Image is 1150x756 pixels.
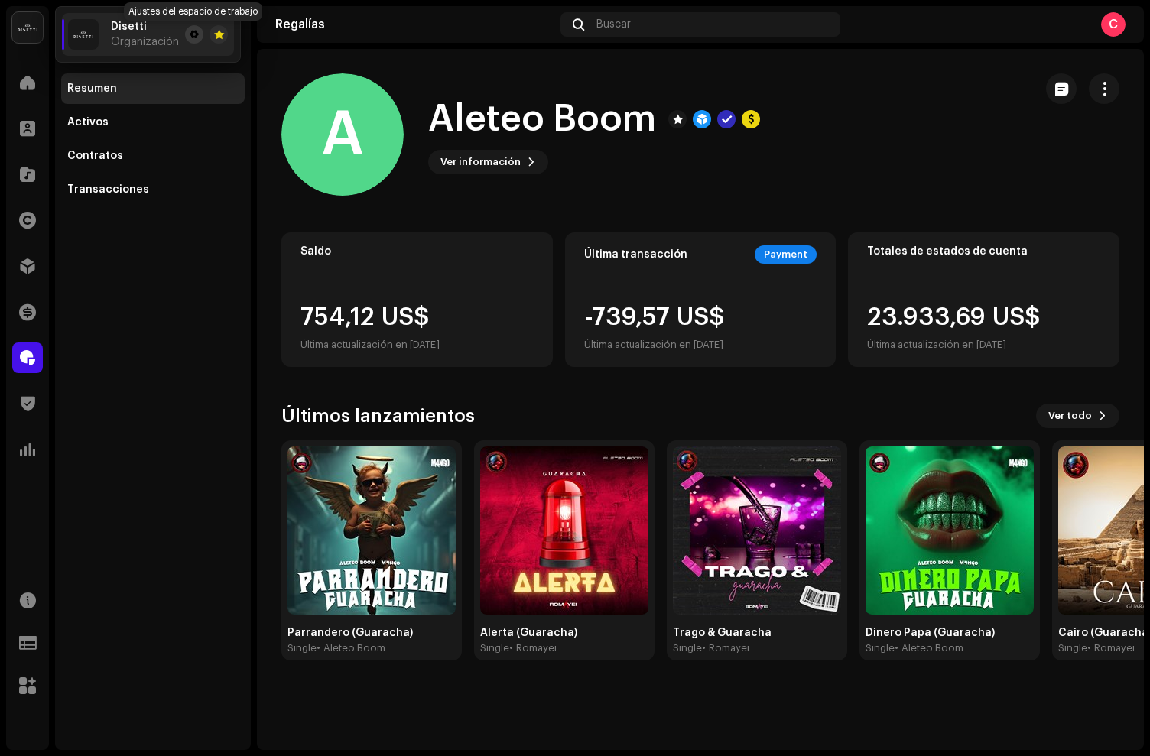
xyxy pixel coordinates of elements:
div: Single [287,642,317,654]
re-m-nav-item: Activos [61,107,245,138]
re-o-card-value: Totales de estados de cuenta [848,232,1119,367]
div: Contratos [67,150,123,162]
re-o-card-value: Saldo [281,232,553,367]
div: Resumen [67,83,117,95]
img: 82ce420e-de82-457c-ad38-2defbcb3c3a1 [866,446,1034,615]
div: Single [673,642,702,654]
div: Última transacción [584,248,687,261]
div: Transacciones [67,183,149,196]
h3: Últimos lanzamientos [281,404,475,428]
span: Ver información [440,147,521,177]
div: Single [866,642,895,654]
div: Totales de estados de cuenta [867,245,1100,258]
div: Payment [755,245,817,264]
div: • Romayei [702,642,749,654]
div: • Aleteo Boom [895,642,963,654]
div: A [281,73,404,196]
div: C [1101,12,1126,37]
div: Saldo [300,245,534,258]
img: a3d94e90-0156-486c-839e-ad77b41e3351 [673,446,841,615]
button: Ver todo [1036,404,1119,428]
img: 02a7c2d3-3c89-4098-b12f-2ff2945c95ee [12,12,43,43]
div: • Romayei [1087,642,1135,654]
span: Organización [111,36,179,48]
div: Single [1058,642,1087,654]
div: Trago & Guaracha [673,627,841,639]
img: 02a7c2d3-3c89-4098-b12f-2ff2945c95ee [68,19,99,50]
div: Última actualización en [DATE] [867,336,1041,354]
span: Buscar [596,18,631,31]
div: Alerta (Guaracha) [480,627,648,639]
div: Última actualización en [DATE] [300,336,440,354]
div: • Romayei [509,642,557,654]
button: Ver información [428,150,548,174]
img: 0fc072b8-c4bf-4e63-90b3-5b45140c06a7 [287,446,456,615]
div: Single [480,642,509,654]
div: Regalías [275,18,554,31]
div: Dinero Papa (Guaracha) [866,627,1034,639]
re-m-nav-item: Resumen [61,73,245,104]
re-m-nav-item: Transacciones [61,174,245,205]
h1: Aleteo Boom [428,95,656,144]
div: Parrandero (Guaracha) [287,627,456,639]
span: Ver todo [1048,401,1092,431]
div: • Aleteo Boom [317,642,385,654]
div: Última actualización en [DATE] [584,336,725,354]
div: Activos [67,116,109,128]
re-m-nav-item: Contratos [61,141,245,171]
img: 35faa864-57eb-4adc-a46f-ce086f442ec8 [480,446,648,615]
span: Disetti [111,21,147,33]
